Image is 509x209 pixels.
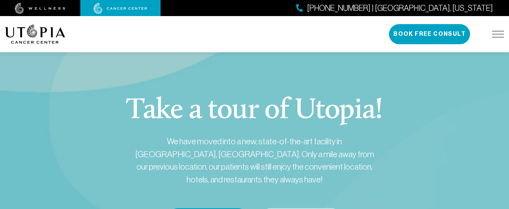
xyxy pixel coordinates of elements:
img: icon-hamburger [492,31,504,37]
img: wellness [15,3,65,14]
img: logo [5,25,65,44]
h1: Take a tour of Utopia! [126,96,383,125]
img: cancer center [94,3,147,14]
p: We have moved into a new, state-of-the-art facility in [GEOGRAPHIC_DATA], [GEOGRAPHIC_DATA]. Only... [130,135,379,186]
span: [PHONE_NUMBER] | [GEOGRAPHIC_DATA], [US_STATE] [307,2,493,14]
a: [PHONE_NUMBER] | [GEOGRAPHIC_DATA], [US_STATE] [296,2,493,14]
button: Book Free Consult [389,24,470,44]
